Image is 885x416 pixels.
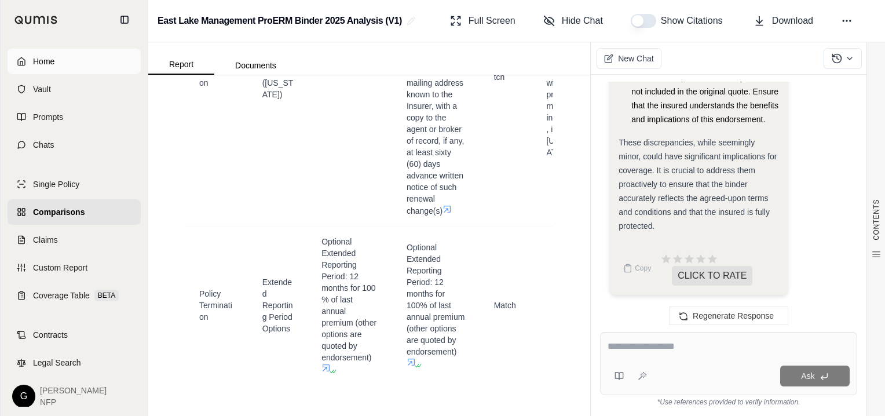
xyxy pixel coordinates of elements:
span: Extended Reporting Period Options [262,278,293,333]
button: New Chat [597,48,661,69]
span: These discrepancies, while seemingly minor, could have significant implications for coverage. It ... [619,138,777,231]
span: Contracts [33,329,68,341]
div: *Use references provided to verify information. [600,395,857,407]
span: Ask [801,371,814,381]
span: Optional Extended Reporting Period: 12 months for 100 % of last annual premium (other options are... [321,237,376,362]
span: Optional Extended Reporting Period: 12 months for 100% of last annual premium (other options are ... [407,243,465,356]
span: Hide Chat [562,14,603,28]
a: Comparisons [8,199,141,225]
span: Copy [635,264,651,273]
span: Coverage Table [33,290,90,301]
span: Download [772,14,813,28]
span: Determine what this endorsement provides and why it was not included in the original quote. Ensur... [631,59,778,124]
button: Documents [214,56,297,75]
button: Download [749,9,818,32]
span: CONTENTS [872,199,881,240]
span: New Chat [618,53,653,64]
span: Home [33,56,54,67]
a: Claims [8,227,141,253]
a: Prompts [8,104,141,130]
span: Comparisons [33,206,85,218]
span: Prompts [33,111,63,123]
button: Collapse sidebar [115,10,134,29]
span: Match [494,301,516,310]
span: Policy Termination [199,289,232,322]
span: Chats [33,139,54,151]
span: Regenerate Response [693,311,774,320]
a: Home [8,49,141,74]
div: G [12,385,35,408]
button: Ask [780,366,850,386]
button: Regenerate Response [669,306,788,325]
a: Custom Report [8,255,141,280]
span: Vault [33,83,51,95]
span: Full Screen [469,14,515,28]
button: Hide Chat [539,9,608,32]
a: Coverage TableBETA [8,283,141,308]
span: BETA [94,290,119,301]
span: Custom Report [33,262,87,273]
button: Copy [619,257,656,280]
span: Legal Search [33,357,81,368]
a: Chats [8,132,141,158]
button: Full Screen [445,9,520,32]
img: Qumis Logo [14,16,58,24]
span: CLICK TO RATE [672,266,752,286]
span: Show Citations [661,14,726,28]
a: Contracts [8,322,141,348]
h2: East Lake Management ProERM Binder 2025 Analysis (V1) [158,10,402,31]
span: [PERSON_NAME] [40,385,107,396]
a: Single Policy [8,171,141,197]
a: Vault [8,76,141,102]
span: Single Policy [33,178,79,190]
span: Claims [33,234,58,246]
button: Report [148,55,214,75]
a: Legal Search [8,350,141,375]
span: NFP [40,396,107,408]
